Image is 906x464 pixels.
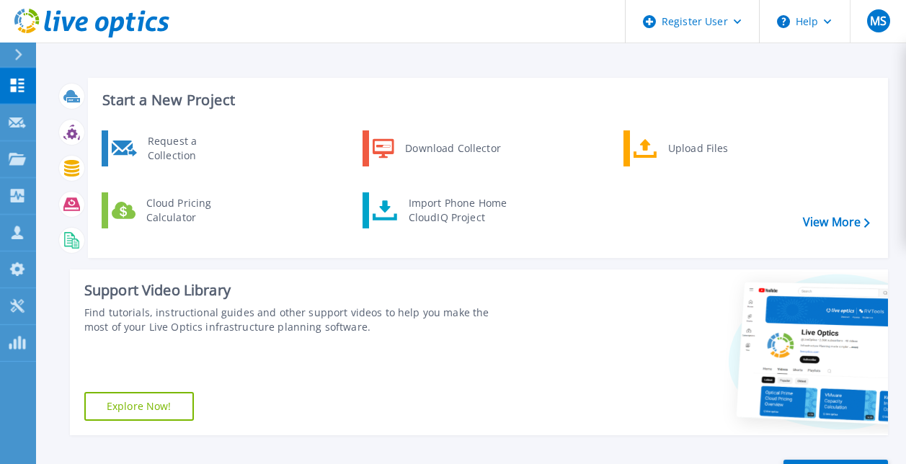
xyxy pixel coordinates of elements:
[102,130,249,166] a: Request a Collection
[803,215,870,229] a: View More
[84,281,510,300] div: Support Video Library
[363,130,510,166] a: Download Collector
[401,196,514,225] div: Import Phone Home CloudIQ Project
[102,192,249,228] a: Cloud Pricing Calculator
[398,134,507,163] div: Download Collector
[661,134,768,163] div: Upload Files
[623,130,771,166] a: Upload Files
[84,305,510,334] div: Find tutorials, instructional guides and other support videos to help you make the most of your L...
[870,15,887,27] span: MS
[141,134,246,163] div: Request a Collection
[84,392,194,421] a: Explore Now!
[102,92,869,108] h3: Start a New Project
[139,196,246,225] div: Cloud Pricing Calculator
